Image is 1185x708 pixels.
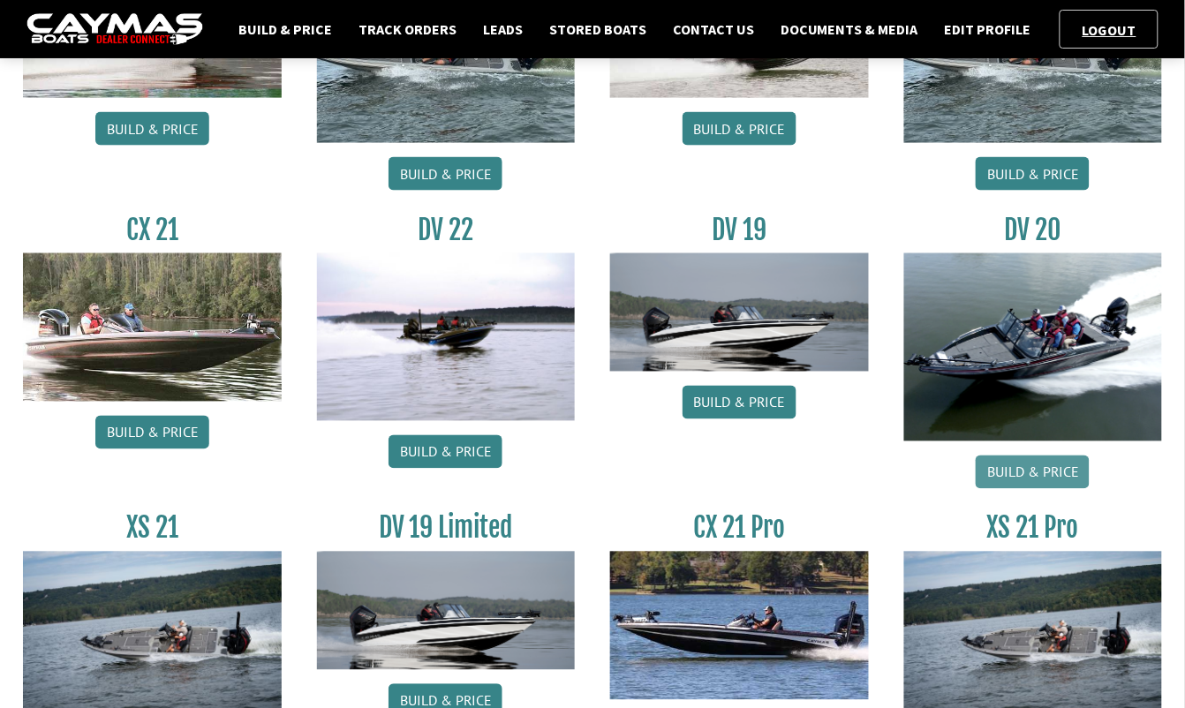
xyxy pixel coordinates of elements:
[904,512,1163,545] h3: XS 21 Pro
[23,214,282,246] h3: CX 21
[317,214,576,246] h3: DV 22
[664,18,763,41] a: Contact Us
[317,552,576,670] img: dv-19-ban_from_website_for_caymas_connect.png
[610,552,869,700] img: CX-21Pro_thumbnail.jpg
[936,18,1040,41] a: Edit Profile
[230,18,341,41] a: Build & Price
[317,512,576,545] h3: DV 19 Limited
[95,112,209,146] a: Build & Price
[683,112,796,146] a: Build & Price
[610,253,869,372] img: dv-19-ban_from_website_for_caymas_connect.png
[904,214,1163,246] h3: DV 20
[23,253,282,402] img: CX21_thumb.jpg
[772,18,927,41] a: Documents & Media
[95,416,209,449] a: Build & Price
[389,435,502,469] a: Build & Price
[474,18,532,41] a: Leads
[976,157,1090,191] a: Build & Price
[26,13,203,46] img: caymas-dealer-connect-2ed40d3bc7270c1d8d7ffb4b79bf05adc795679939227970def78ec6f6c03838.gif
[610,512,869,545] h3: CX 21 Pro
[317,253,576,421] img: DV22_original_motor_cropped_for_caymas_connect.jpg
[350,18,465,41] a: Track Orders
[1074,21,1145,39] a: Logout
[683,386,796,419] a: Build & Price
[23,512,282,545] h3: XS 21
[389,157,502,191] a: Build & Price
[904,253,1163,441] img: DV_20_from_website_for_caymas_connect.png
[976,456,1090,489] a: Build & Price
[540,18,655,41] a: Stored Boats
[610,214,869,246] h3: DV 19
